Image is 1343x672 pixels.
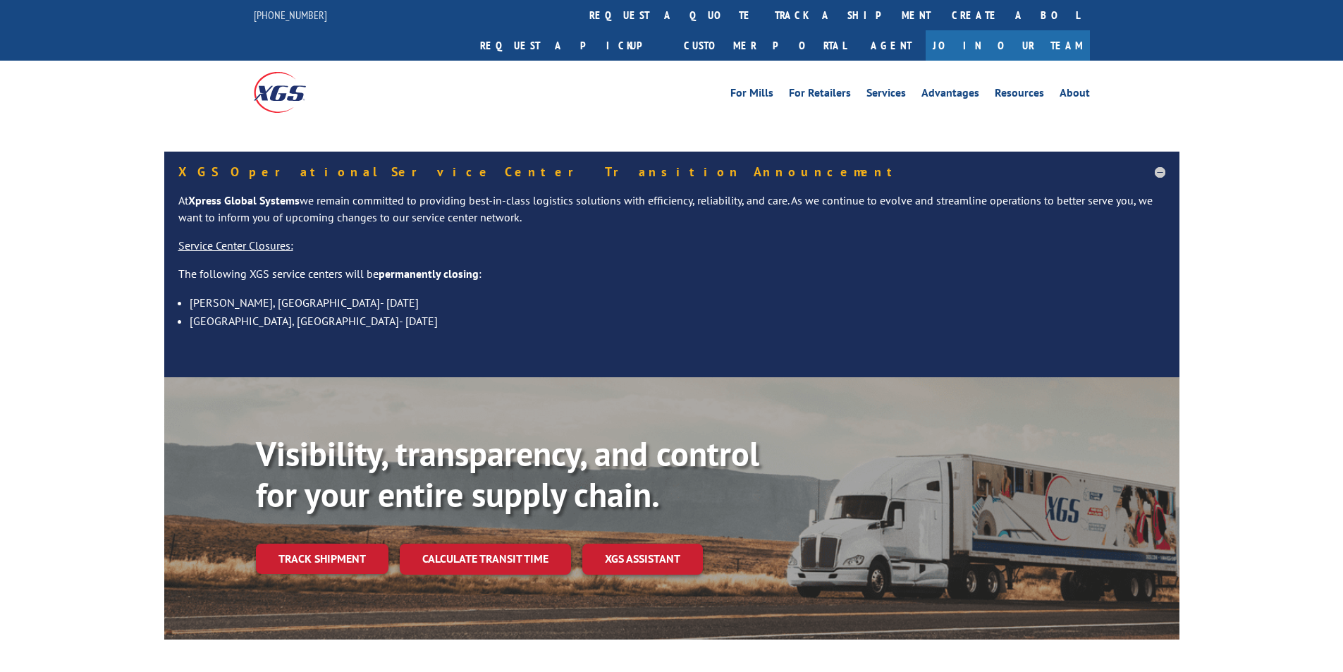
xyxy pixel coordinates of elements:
strong: permanently closing [379,267,479,281]
a: Services [866,87,906,103]
strong: Xpress Global Systems [188,193,300,207]
a: [PHONE_NUMBER] [254,8,327,22]
a: Join Our Team [926,30,1090,61]
a: Customer Portal [673,30,857,61]
a: Request a pickup [470,30,673,61]
a: Agent [857,30,926,61]
p: The following XGS service centers will be : [178,266,1165,294]
a: Resources [995,87,1044,103]
u: Service Center Closures: [178,238,293,252]
b: Visibility, transparency, and control for your entire supply chain. [256,432,759,516]
a: For Mills [730,87,773,103]
a: Calculate transit time [400,544,571,574]
a: About [1060,87,1090,103]
a: XGS ASSISTANT [582,544,703,574]
li: [GEOGRAPHIC_DATA], [GEOGRAPHIC_DATA]- [DATE] [190,312,1165,330]
p: At we remain committed to providing best-in-class logistics solutions with efficiency, reliabilit... [178,193,1165,238]
a: Advantages [921,87,979,103]
a: For Retailers [789,87,851,103]
li: [PERSON_NAME], [GEOGRAPHIC_DATA]- [DATE] [190,293,1165,312]
h5: XGS Operational Service Center Transition Announcement [178,166,1165,178]
a: Track shipment [256,544,388,573]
